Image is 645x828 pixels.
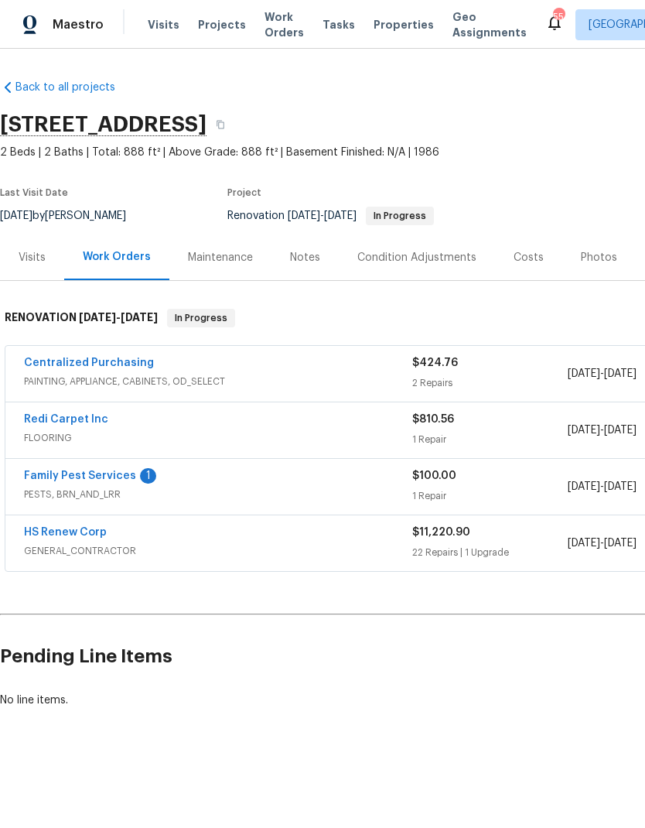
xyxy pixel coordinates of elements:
[604,368,636,379] span: [DATE]
[374,17,434,33] span: Properties
[288,210,320,221] span: [DATE]
[288,210,357,221] span: -
[24,543,412,559] span: GENERAL_CONTRACTOR
[553,9,564,25] div: 55
[367,211,432,221] span: In Progress
[24,527,107,538] a: HS Renew Corp
[83,249,151,265] div: Work Orders
[604,425,636,436] span: [DATE]
[412,358,458,368] span: $424.76
[357,250,476,265] div: Condition Adjustments
[188,250,253,265] div: Maintenance
[604,481,636,492] span: [DATE]
[514,250,544,265] div: Costs
[412,414,454,425] span: $810.56
[412,432,568,447] div: 1 Repair
[322,19,355,30] span: Tasks
[568,366,636,381] span: -
[24,374,412,389] span: PAINTING, APPLIANCE, CABINETS, OD_SELECT
[227,210,434,221] span: Renovation
[227,188,261,197] span: Project
[452,9,527,40] span: Geo Assignments
[148,17,179,33] span: Visits
[206,111,234,139] button: Copy Address
[568,481,600,492] span: [DATE]
[79,312,116,323] span: [DATE]
[290,250,320,265] div: Notes
[412,470,456,481] span: $100.00
[24,414,108,425] a: Redi Carpet Inc
[568,479,636,494] span: -
[24,358,154,368] a: Centralized Purchasing
[264,9,304,40] span: Work Orders
[412,527,470,538] span: $11,220.90
[412,545,568,560] div: 22 Repairs | 1 Upgrade
[568,423,636,438] span: -
[324,210,357,221] span: [DATE]
[568,538,600,549] span: [DATE]
[581,250,617,265] div: Photos
[121,312,158,323] span: [DATE]
[169,310,234,326] span: In Progress
[568,368,600,379] span: [DATE]
[79,312,158,323] span: -
[24,470,136,481] a: Family Pest Services
[5,309,158,327] h6: RENOVATION
[24,430,412,446] span: FLOORING
[198,17,246,33] span: Projects
[53,17,104,33] span: Maestro
[604,538,636,549] span: [DATE]
[140,468,156,484] div: 1
[412,488,568,504] div: 1 Repair
[412,375,568,391] div: 2 Repairs
[568,535,636,551] span: -
[19,250,46,265] div: Visits
[568,425,600,436] span: [DATE]
[24,487,412,502] span: PESTS, BRN_AND_LRR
